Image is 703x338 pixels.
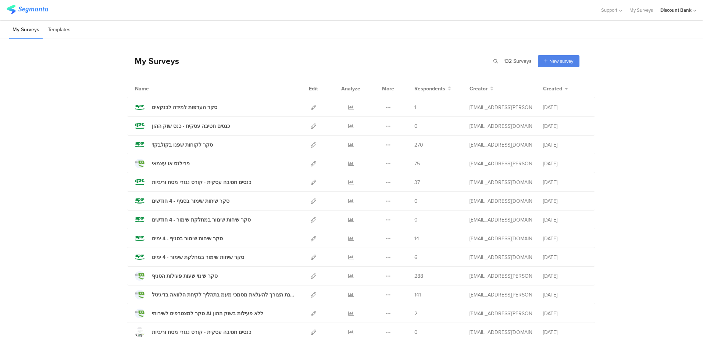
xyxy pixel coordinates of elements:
div: [DATE] [543,235,587,242]
a: סקר שיחות שימור בסניף - 4 ימים [135,234,223,243]
div: anat.gilad@dbank.co.il [470,235,532,242]
div: כנסים חטיבה עסקית - קורס נגזרי מטח וריביות [152,328,251,336]
a: סקר לקוחות שפנו בקולבק1 [135,140,213,150]
li: My Surveys [9,21,43,39]
div: [DATE] [543,291,587,299]
span: Creator [470,85,488,93]
div: Edit [306,79,321,98]
span: New survey [549,58,573,65]
div: סקר שיחות שימור במחלקת שימור - 4 ימים [152,253,244,261]
div: anat.gilad@dbank.co.il [470,197,532,205]
span: 141 [414,291,421,299]
div: [DATE] [543,328,587,336]
button: Creator [470,85,493,93]
div: Name [135,85,179,93]
div: hofit.refael@dbank.co.il [470,310,532,317]
a: סקר שיחות שימור בסניף - 4 חודשים [135,196,229,206]
div: בחינת הצורך להעלאת מסמכי מעמ בתהליך לקיחת הלוואה בדיגיטל [152,291,295,299]
div: [DATE] [543,179,587,186]
div: סקר לקוחות שפנו בקולבק1 [152,141,213,149]
span: 2 [414,310,417,317]
span: 14 [414,235,419,242]
div: פרילנס או עצמאי [152,160,190,168]
a: בחינת הצורך להעלאת מסמכי מעמ בתהליך לקיחת הלוואה בדיגיטל [135,290,295,299]
button: Respondents [414,85,451,93]
div: סקר שיחות שימור במחלקת שימור - 4 חודשים [152,216,251,224]
div: [DATE] [543,160,587,168]
div: [DATE] [543,272,587,280]
div: anat.gilad@dbank.co.il [470,328,532,336]
div: hofit.refael@dbank.co.il [470,160,532,168]
button: Created [543,85,568,93]
div: סקר העדפות למידה לבנקאים [152,104,217,111]
span: 1 [414,104,416,111]
div: anat.gilad@dbank.co.il [470,122,532,130]
a: כנסים חטיבה עסקית - כנס שוק ההון [135,121,230,131]
div: [DATE] [543,122,587,130]
div: סקר שינוי שעות פעילות הסניף [152,272,218,280]
li: Templates [44,21,74,39]
a: סקר שיחות שימור במחלקת שימור - 4 חודשים [135,215,251,224]
div: סקר שיחות שימור בסניף - 4 ימים [152,235,223,242]
span: 75 [414,160,420,168]
div: More [380,79,396,98]
div: סקר למצטרפים לשירותי AI ללא פעילות בשוק ההון [152,310,263,317]
span: 6 [414,253,417,261]
span: 0 [414,328,418,336]
a: סקר למצטרפים לשירותי AI ללא פעילות בשוק ההון [135,309,263,318]
span: 0 [414,197,418,205]
div: [DATE] [543,141,587,149]
span: Respondents [414,85,445,93]
div: [DATE] [543,197,587,205]
span: 288 [414,272,423,280]
div: anat.gilad@dbank.co.il [470,179,532,186]
a: סקר שינוי שעות פעילות הסניף [135,271,218,281]
span: | [499,57,503,65]
a: כנסים חטיבה עסקית - קורס נגזרי מטח וריביות [135,327,251,337]
span: 0 [414,122,418,130]
div: [DATE] [543,310,587,317]
span: 270 [414,141,423,149]
div: כנסים חטיבה עסקית - כנס שוק ההון [152,122,230,130]
div: סקר שיחות שימור בסניף - 4 חודשים [152,197,229,205]
span: 37 [414,179,420,186]
span: Support [601,7,617,14]
div: eden.nabet@dbank.co.il [470,141,532,149]
div: [DATE] [543,253,587,261]
a: פרילנס או עצמאי [135,159,190,168]
div: anat.gilad@dbank.co.il [470,216,532,224]
div: hofit.refael@dbank.co.il [470,272,532,280]
div: hofit.refael@dbank.co.il [470,104,532,111]
div: hofit.refael@dbank.co.il [470,291,532,299]
a: סקר שיחות שימור במחלקת שימור - 4 ימים [135,252,244,262]
div: Discount Bank [660,7,692,14]
div: [DATE] [543,104,587,111]
span: 0 [414,216,418,224]
div: כנסים חטיבה עסקית - קורס נגזרי מטח וריביות [152,179,251,186]
span: 132 Surveys [504,57,532,65]
img: segmanta logo [7,5,48,14]
div: anat.gilad@dbank.co.il [470,253,532,261]
div: Analyze [340,79,362,98]
a: סקר העדפות למידה לבנקאים [135,103,217,112]
a: כנסים חטיבה עסקית - קורס נגזרי מטח וריביות [135,177,251,187]
div: My Surveys [127,55,179,67]
div: [DATE] [543,216,587,224]
span: Created [543,85,562,93]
